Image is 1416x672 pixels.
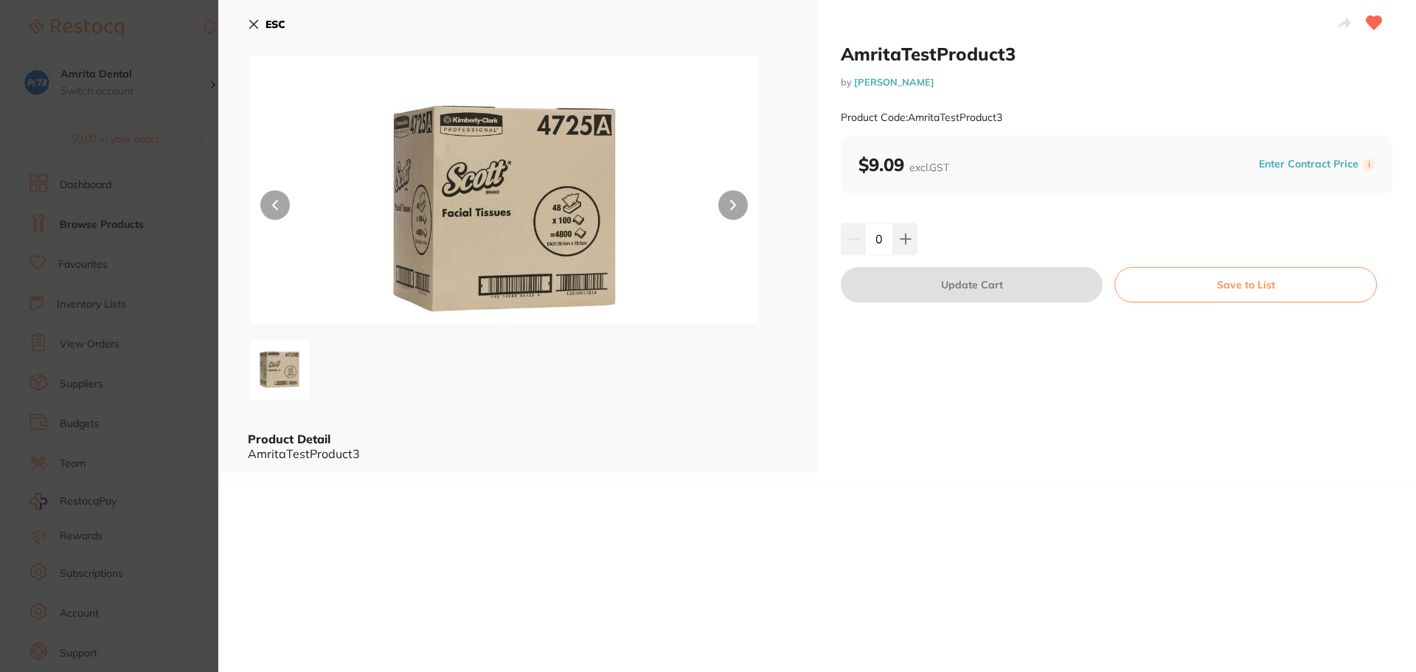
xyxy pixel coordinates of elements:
[841,77,1392,88] small: by
[1363,159,1375,170] label: i
[1114,267,1377,302] button: Save to List
[841,43,1392,65] h2: AmritaTestProduct3
[265,18,285,31] b: ESC
[253,343,306,396] img: Zy02MDY
[248,432,330,446] b: Product Detail
[841,267,1103,302] button: Update Cart
[351,92,658,325] img: Zy02MDY
[858,153,949,176] b: $9.09
[248,447,788,460] div: AmritaTestProduct3
[841,111,1002,124] small: Product Code: AmritaTestProduct3
[1254,157,1363,171] button: Enter Contract Price
[909,161,949,174] span: excl. GST
[854,76,934,88] a: [PERSON_NAME]
[248,12,285,37] button: ESC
